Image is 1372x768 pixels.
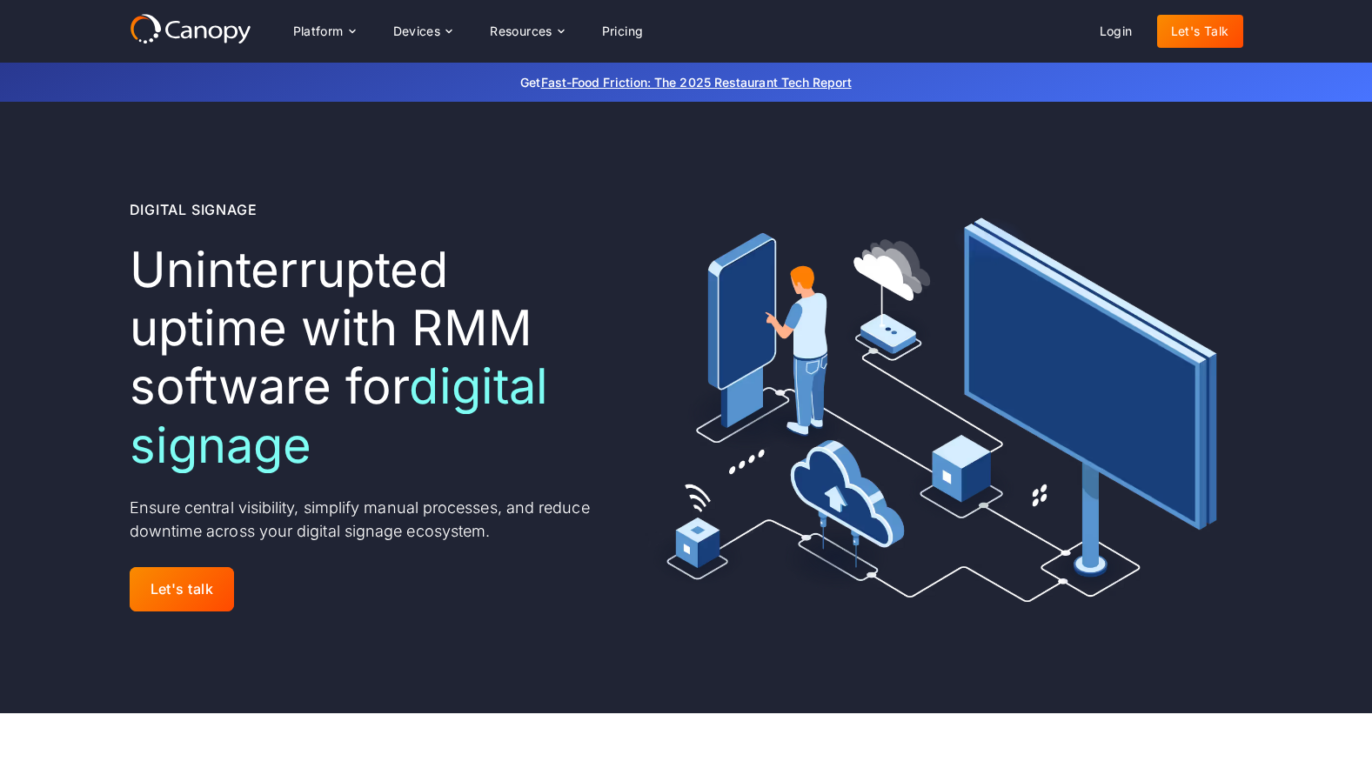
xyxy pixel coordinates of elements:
[1086,15,1147,48] a: Login
[293,25,344,37] div: Platform
[490,25,552,37] div: Resources
[1157,15,1243,48] a: Let's Talk
[393,25,441,37] div: Devices
[588,15,658,48] a: Pricing
[130,357,549,474] span: digital signage
[541,75,852,90] a: Fast-Food Friction: The 2025 Restaurant Tech Report
[151,581,214,598] div: Let's talk
[130,199,258,220] div: Digital Signage
[130,496,602,543] p: Ensure central visibility, simplify manual processes, and reduce downtime across your digital sig...
[260,73,1113,91] p: Get
[130,241,602,475] h1: Uninterrupted uptime with RMM software for
[130,567,235,611] a: Let's talk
